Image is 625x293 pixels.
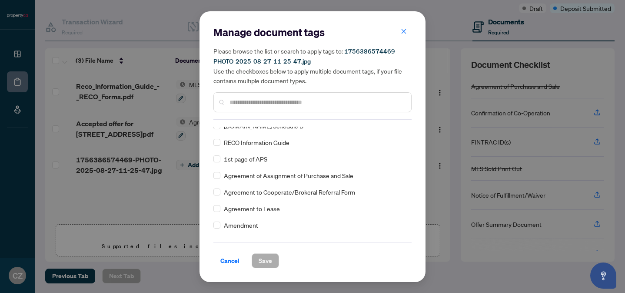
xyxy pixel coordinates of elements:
[224,204,280,213] span: Agreement to Lease
[252,253,279,268] button: Save
[401,28,407,34] span: close
[220,254,239,268] span: Cancel
[213,253,246,268] button: Cancel
[224,154,267,164] span: 1st page of APS
[213,25,412,39] h2: Manage document tags
[213,47,397,65] span: 1756386574469-PHOTO-2025-08-27-11-25-47.jpg
[224,220,258,230] span: Amendment
[590,263,616,289] button: Open asap
[224,187,355,197] span: Agreement to Cooperate/Brokeral Referral Form
[213,46,412,85] h5: Please browse the list or search to apply tags to: Use the checkboxes below to apply multiple doc...
[224,138,289,147] span: RECO Information Guide
[224,171,353,180] span: Agreement of Assignment of Purchase and Sale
